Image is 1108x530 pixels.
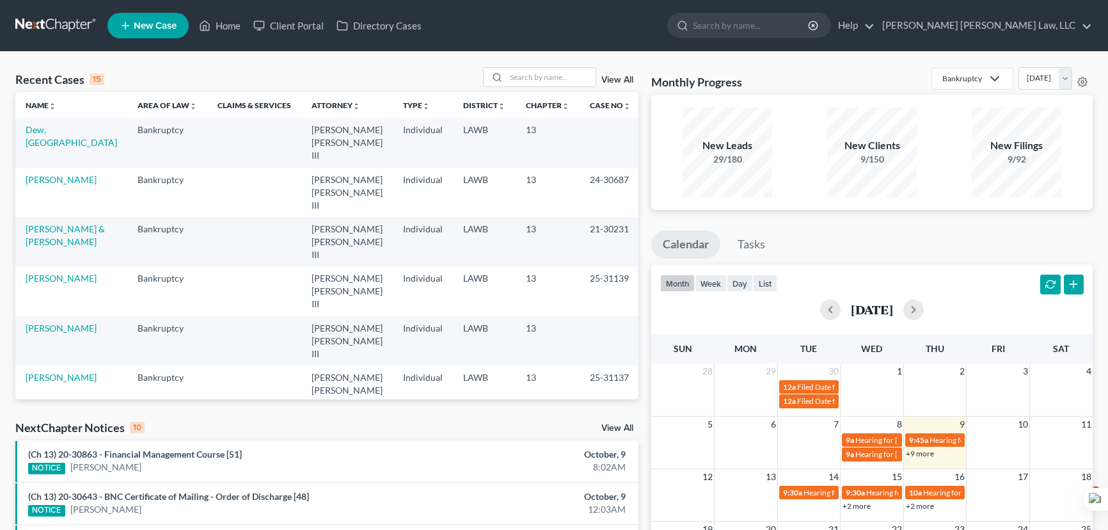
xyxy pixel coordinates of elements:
[26,174,97,185] a: [PERSON_NAME]
[953,469,966,485] span: 16
[330,14,428,37] a: Directory Cases
[1064,486,1095,517] iframe: Intercom live chat
[312,100,360,110] a: Attorneyunfold_more
[127,365,207,415] td: Bankruptcy
[876,14,1092,37] a: [PERSON_NAME] [PERSON_NAME] Law, LLC
[26,100,56,110] a: Nameunfold_more
[301,365,393,415] td: [PERSON_NAME] [PERSON_NAME] III
[623,102,631,110] i: unfold_more
[435,448,626,461] div: October, 9
[800,343,817,354] span: Tue
[134,21,177,31] span: New Case
[453,217,516,266] td: LAWB
[1080,469,1093,485] span: 18
[660,275,695,292] button: month
[127,217,207,266] td: Bankruptcy
[942,73,982,84] div: Bankruptcy
[49,102,56,110] i: unfold_more
[127,118,207,167] td: Bankruptcy
[734,343,757,354] span: Mon
[580,267,641,316] td: 25-31139
[601,76,633,84] a: View All
[783,488,802,497] span: 9:30a
[972,138,1061,153] div: New Filings
[70,461,141,474] a: [PERSON_NAME]
[909,435,928,445] span: 9:45a
[562,102,569,110] i: unfold_more
[28,463,65,474] div: NOTICE
[958,364,966,379] span: 2
[28,449,242,460] a: (Ch 13) 20-30863 - Financial Management Course [51]
[516,217,580,266] td: 13
[301,168,393,217] td: [PERSON_NAME] [PERSON_NAME] III
[1017,417,1029,432] span: 10
[701,469,714,485] span: 12
[1053,343,1069,354] span: Sat
[403,100,430,110] a: Typeunfold_more
[1022,364,1029,379] span: 3
[764,364,777,379] span: 29
[26,273,97,284] a: [PERSON_NAME]
[15,420,145,435] div: NextChapter Notices
[727,275,753,292] button: day
[846,435,854,445] span: 9a
[846,449,854,459] span: 9a
[247,14,330,37] a: Client Portal
[832,417,840,432] span: 7
[861,343,882,354] span: Wed
[70,503,141,516] a: [PERSON_NAME]
[28,491,309,502] a: (Ch 13) 20-30643 - BNC Certificate of Mailing - Order of Discharge [48]
[526,100,569,110] a: Chapterunfold_more
[435,490,626,503] div: October, 9
[770,417,777,432] span: 6
[127,168,207,217] td: Bankruptcy
[498,102,505,110] i: unfold_more
[393,217,453,266] td: Individual
[1085,364,1093,379] span: 4
[127,267,207,316] td: Bankruptcy
[453,316,516,365] td: LAWB
[846,488,865,497] span: 9:30a
[896,364,903,379] span: 1
[827,469,840,485] span: 14
[26,223,105,247] a: [PERSON_NAME] & [PERSON_NAME]
[393,168,453,217] td: Individual
[453,365,516,415] td: LAWB
[422,102,430,110] i: unfold_more
[15,72,104,87] div: Recent Cases
[301,316,393,365] td: [PERSON_NAME] [PERSON_NAME] III
[516,267,580,316] td: 13
[590,100,631,110] a: Case Nounfold_more
[580,365,641,415] td: 25-31137
[972,153,1061,166] div: 9/92
[516,168,580,217] td: 13
[207,92,301,118] th: Claims & Services
[803,488,1014,497] span: Hearing for [US_STATE] Safety Association of Timbermen - Self I
[926,343,944,354] span: Thu
[896,417,903,432] span: 8
[516,316,580,365] td: 13
[393,365,453,415] td: Individual
[26,372,97,383] a: [PERSON_NAME]
[138,100,197,110] a: Area of Lawunfold_more
[301,217,393,266] td: [PERSON_NAME] [PERSON_NAME] III
[453,267,516,316] td: LAWB
[393,316,453,365] td: Individual
[992,343,1005,354] span: Fri
[855,435,955,445] span: Hearing for [PERSON_NAME]
[683,153,772,166] div: 29/180
[890,469,903,485] span: 15
[26,124,117,148] a: Dew, [GEOGRAPHIC_DATA]
[797,396,904,406] span: Filed Date for [PERSON_NAME]
[301,267,393,316] td: [PERSON_NAME] [PERSON_NAME] III
[683,138,772,153] div: New Leads
[909,488,922,497] span: 10a
[701,364,714,379] span: 28
[930,435,1029,445] span: Hearing for [PERSON_NAME]
[28,505,65,517] div: NOTICE
[843,501,871,511] a: +2 more
[753,275,777,292] button: list
[26,323,97,333] a: [PERSON_NAME]
[958,417,966,432] span: 9
[695,275,727,292] button: week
